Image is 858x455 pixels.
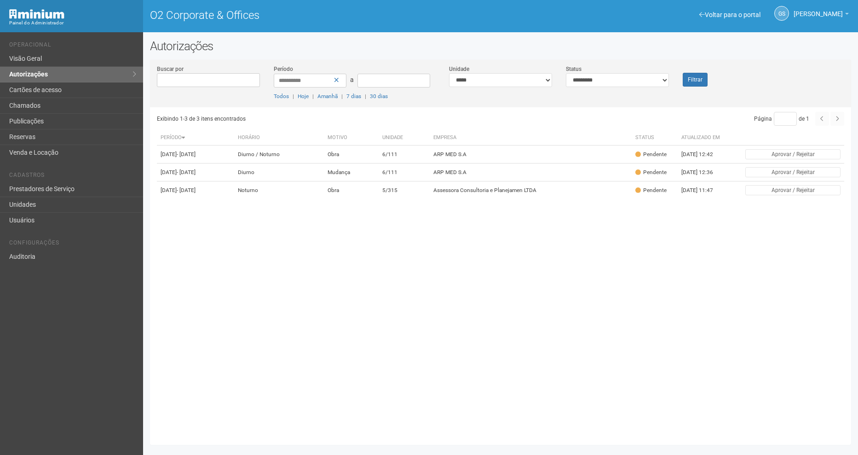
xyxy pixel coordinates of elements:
[324,163,379,181] td: Mudança
[635,169,667,176] div: Pendente
[678,146,728,163] td: [DATE] 12:42
[9,172,136,181] li: Cadastros
[274,65,293,73] label: Período
[234,163,324,181] td: Diurno
[449,65,469,73] label: Unidade
[365,93,366,99] span: |
[346,93,361,99] a: 7 dias
[745,149,841,159] button: Aprovar / Rejeitar
[150,39,851,53] h2: Autorizações
[794,12,849,19] a: [PERSON_NAME]
[379,146,430,163] td: 6/111
[699,11,760,18] a: Voltar para o portal
[157,130,234,146] th: Período
[794,1,843,17] span: Gabriela Souza
[678,181,728,199] td: [DATE] 11:47
[312,93,314,99] span: |
[632,130,678,146] th: Status
[745,185,841,195] button: Aprovar / Rejeitar
[350,76,354,83] span: a
[754,116,809,122] span: Página de 1
[635,187,667,194] div: Pendente
[678,130,728,146] th: Atualizado em
[379,130,430,146] th: Unidade
[430,163,631,181] td: ARP MED S.A
[774,6,789,21] a: GS
[9,41,136,51] li: Operacional
[745,167,841,177] button: Aprovar / Rejeitar
[298,93,309,99] a: Hoje
[324,146,379,163] td: Obra
[379,181,430,199] td: 5/315
[430,130,631,146] th: Empresa
[324,181,379,199] td: Obra
[177,187,196,193] span: - [DATE]
[566,65,582,73] label: Status
[157,65,184,73] label: Buscar por
[635,151,667,158] div: Pendente
[430,181,631,199] td: Assessora Consultoria e Planejamen LTDA
[157,112,498,126] div: Exibindo 1-3 de 3 itens encontrados
[370,93,388,99] a: 30 dias
[177,169,196,175] span: - [DATE]
[274,93,289,99] a: Todos
[9,19,136,27] div: Painel do Administrador
[341,93,343,99] span: |
[683,73,708,87] button: Filtrar
[234,146,324,163] td: Diurno / Noturno
[379,163,430,181] td: 6/111
[177,151,196,157] span: - [DATE]
[157,146,234,163] td: [DATE]
[324,130,379,146] th: Motivo
[157,181,234,199] td: [DATE]
[293,93,294,99] span: |
[234,181,324,199] td: Noturno
[9,9,64,19] img: Minium
[678,163,728,181] td: [DATE] 12:36
[9,239,136,249] li: Configurações
[150,9,494,21] h1: O2 Corporate & Offices
[430,146,631,163] td: ARP MED S.A
[234,130,324,146] th: Horário
[157,163,234,181] td: [DATE]
[317,93,338,99] a: Amanhã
